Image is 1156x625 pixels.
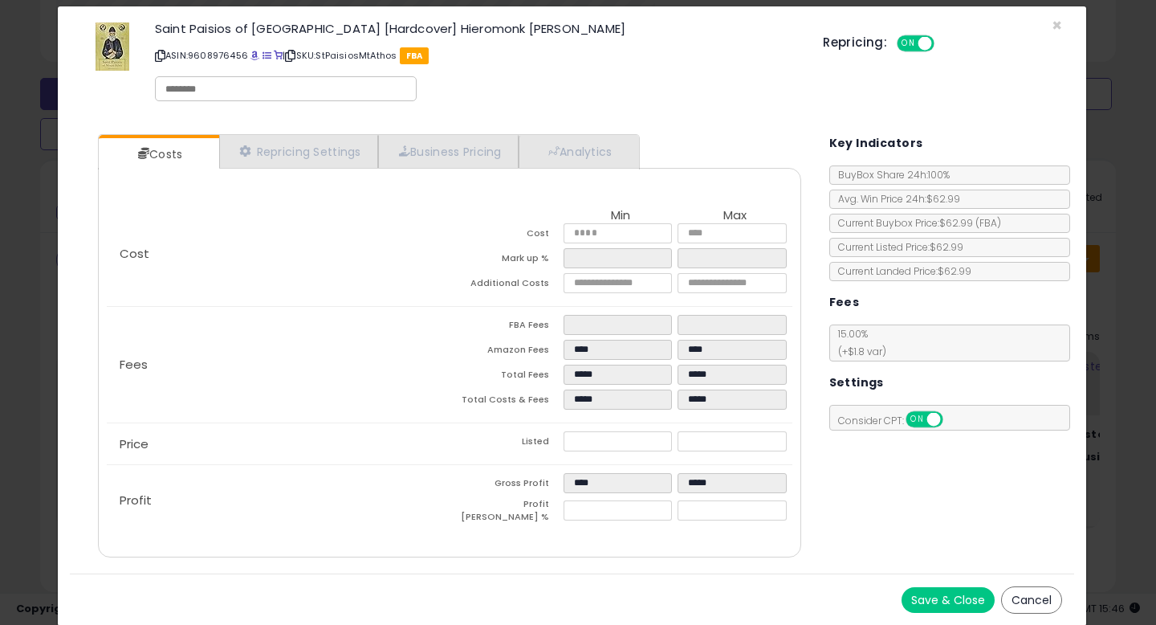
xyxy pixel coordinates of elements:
span: FBA [400,47,429,64]
span: (+$1.8 var) [830,345,886,358]
a: BuyBox page [250,49,259,62]
a: Business Pricing [378,135,519,168]
span: OFF [932,37,958,51]
span: ON [907,413,927,427]
h5: Fees [829,292,860,312]
td: Gross Profit [450,473,564,498]
td: Profit [PERSON_NAME] % [450,498,564,528]
span: ON [898,37,918,51]
span: BuyBox Share 24h: 100% [830,168,950,182]
h3: Saint Paisios of [GEOGRAPHIC_DATA] [Hardcover] Hieromonk [PERSON_NAME] [155,22,799,35]
a: Costs [99,138,218,170]
p: ASIN: 9608976456 | SKU: StPaisiosMtAthos [155,43,799,68]
th: Min [564,209,678,223]
p: Profit [107,494,450,507]
a: All offer listings [263,49,271,62]
button: Cancel [1001,586,1062,614]
span: OFF [940,413,966,427]
span: $62.99 [939,216,1001,230]
span: Avg. Win Price 24h: $62.99 [830,192,960,206]
h5: Settings [829,373,884,393]
img: 51eG4RLuimL._SL60_.jpg [96,22,129,71]
p: Price [107,438,450,451]
td: Total Fees [450,365,564,390]
td: Total Costs & Fees [450,390,564,415]
span: × [1052,14,1062,37]
p: Cost [107,247,450,260]
td: FBA Fees [450,315,564,340]
span: Current Buybox Price: [830,216,1001,230]
h5: Key Indicators [829,133,923,153]
td: Mark up % [450,248,564,273]
button: Save & Close [902,587,995,613]
td: Additional Costs [450,273,564,298]
span: Consider CPT: [830,414,964,427]
td: Amazon Fees [450,340,564,365]
td: Cost [450,223,564,248]
h5: Repricing: [823,36,887,49]
p: Fees [107,358,450,371]
td: Listed [450,431,564,456]
a: Your listing only [274,49,283,62]
span: ( FBA ) [975,216,1001,230]
a: Repricing Settings [219,135,378,168]
span: Current Landed Price: $62.99 [830,264,971,278]
span: Current Listed Price: $62.99 [830,240,963,254]
th: Max [678,209,792,223]
a: Analytics [519,135,637,168]
span: 15.00 % [830,327,886,358]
